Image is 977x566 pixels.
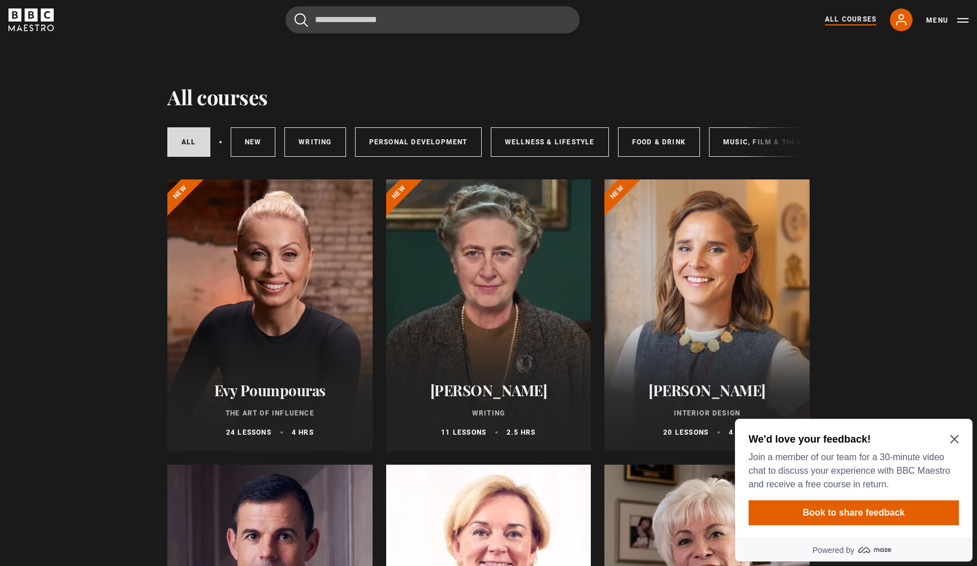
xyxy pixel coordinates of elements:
a: Personal Development [355,127,482,157]
input: Search [286,6,580,33]
svg: BBC Maestro [8,8,54,31]
a: Powered by maze [5,125,242,147]
p: 11 lessons [441,427,486,438]
h2: [PERSON_NAME] [618,381,796,399]
h2: [PERSON_NAME] [400,381,578,399]
p: The Art of Influence [181,408,359,418]
a: Evy Poumpouras The Art of Influence 24 lessons 4 hrs New [167,179,373,451]
p: Join a member of our team for a 30-minute video chat to discuss your experience with BBC Maestro ... [18,36,224,77]
button: Toggle navigation [926,15,969,26]
a: [PERSON_NAME] Interior Design 20 lessons 4 hrs New [604,179,810,451]
a: New [231,127,276,157]
p: 4 hrs [292,427,314,438]
a: All Courses [825,14,876,25]
a: [PERSON_NAME] Writing 11 lessons 2.5 hrs New [386,179,591,451]
div: Optional study invitation [5,5,242,147]
a: Writing [284,127,345,157]
h1: All courses [167,85,268,109]
button: Submit the search query [295,13,308,27]
p: Writing [400,408,578,418]
button: Book to share feedback [18,86,228,111]
p: 4 hrs [729,427,751,438]
p: Interior Design [618,408,796,418]
h2: Evy Poumpouras [181,381,359,399]
a: Wellness & Lifestyle [491,127,609,157]
h2: We'd love your feedback! [18,18,224,32]
button: Close Maze Prompt [219,20,228,29]
p: 24 lessons [226,427,271,438]
a: Music, Film & Theatre [709,127,829,157]
p: 20 lessons [663,427,708,438]
a: All [167,127,210,157]
a: Food & Drink [618,127,700,157]
p: 2.5 hrs [507,427,535,438]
